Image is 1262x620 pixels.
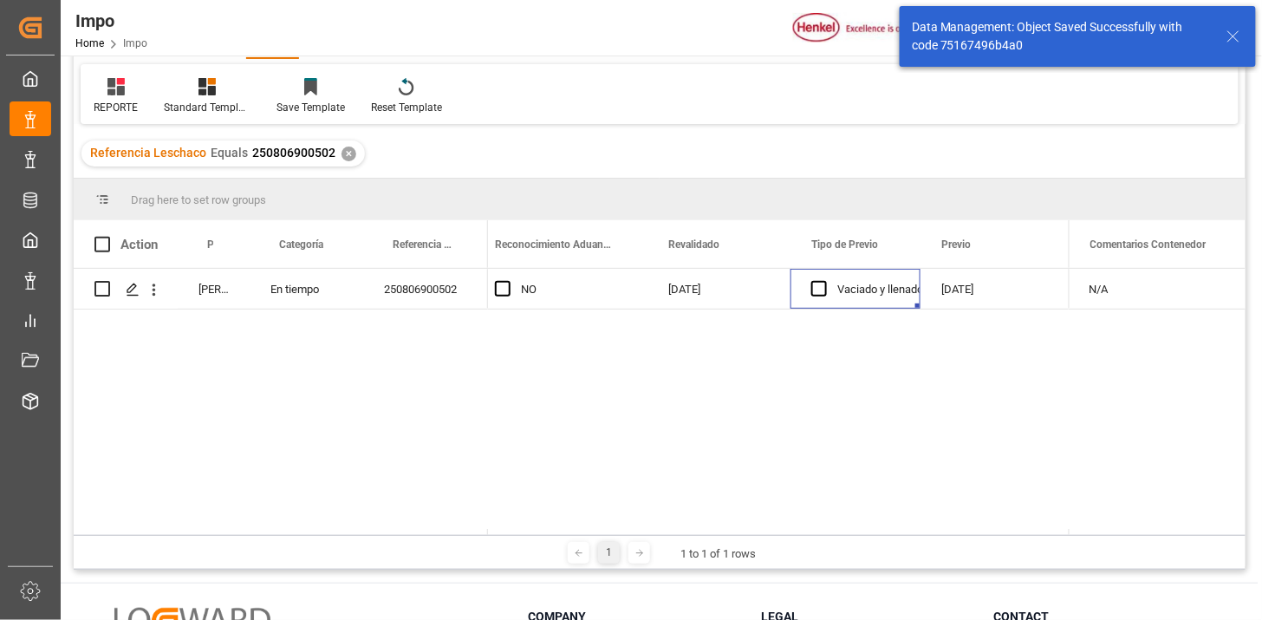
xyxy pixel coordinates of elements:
span: Previo [941,238,971,251]
span: 250806900502 [252,146,335,160]
span: Referencia Leschaco [393,238,452,251]
div: 250806900502 [363,269,488,309]
a: Home [75,37,104,49]
div: [PERSON_NAME] [178,269,250,309]
div: 1 to 1 of 1 rows [680,545,756,563]
div: [DATE] [920,269,1064,309]
div: Standard Templates [164,100,250,115]
div: ✕ [342,147,356,161]
div: En tiempo [250,269,363,309]
div: REPORTE [94,100,138,115]
span: Categoría [279,238,323,251]
span: Revalidado [668,238,719,251]
span: Referencia Leschaco [90,146,206,160]
div: [DATE] [647,269,790,309]
span: Persona responsable de seguimiento [207,238,213,251]
div: Save Template [276,100,345,115]
div: Action [120,237,158,252]
div: Press SPACE to select this row. [74,269,488,310]
div: Reset Template [371,100,442,115]
span: Tipo de Previo [811,238,878,251]
span: Drag here to set row groups [131,193,266,206]
div: NO [521,270,627,310]
div: N/A [1069,269,1246,309]
img: Henkel%20logo.jpg_1689854090.jpg [793,13,939,43]
div: Vaciado y llenado [837,270,923,310]
div: Data Management: Object Saved Successfully with code 75167496b4a0 [912,18,1210,55]
div: Impo [75,8,147,34]
div: 1 [598,542,620,564]
div: Press SPACE to select this row. [1069,269,1246,310]
span: Comentarios Contenedor [1090,238,1207,251]
span: Reconocimiento Aduanero [495,238,611,251]
span: Equals [211,146,248,160]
